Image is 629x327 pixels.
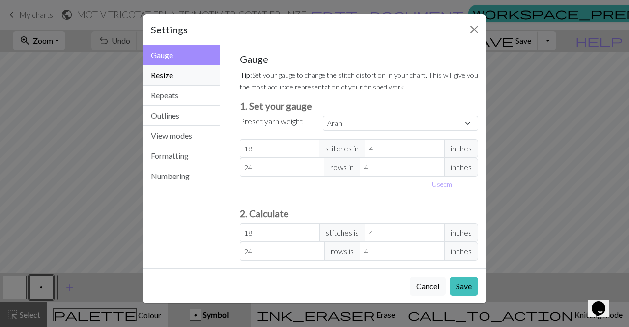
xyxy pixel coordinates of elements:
span: rows is [324,242,360,261]
span: inches [444,158,478,177]
strong: Tip: [240,71,252,79]
iframe: chat widget [588,288,619,317]
button: Cancel [410,277,446,296]
span: stitches in [319,139,365,158]
button: Resize [143,65,220,86]
span: stitches is [319,223,365,242]
button: Gauge [143,45,220,65]
h3: 1. Set your gauge [240,100,479,112]
small: Set your gauge to change the stitch distortion in your chart. This will give you the most accurat... [240,71,478,91]
button: Save [450,277,478,296]
button: Close [466,22,482,37]
span: inches [444,223,478,242]
button: Repeats [143,86,220,106]
button: View modes [143,126,220,146]
span: inches [444,139,478,158]
label: Preset yarn weight [240,116,303,127]
h3: 2. Calculate [240,208,479,219]
span: inches [444,242,478,261]
button: Outlines [143,106,220,126]
button: Formatting [143,146,220,166]
button: Numbering [143,166,220,186]
h5: Gauge [240,53,479,65]
button: Usecm [428,177,457,192]
span: rows in [324,158,360,177]
h5: Settings [151,22,188,37]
